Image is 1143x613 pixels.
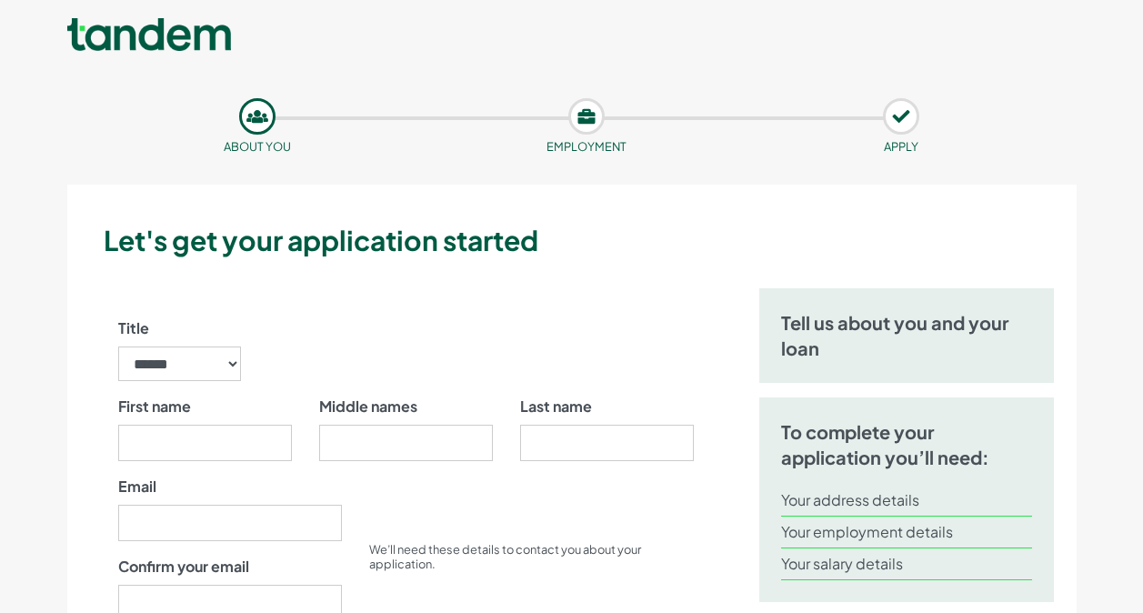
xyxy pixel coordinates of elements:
label: Email [118,476,156,497]
label: First name [118,396,191,417]
label: Confirm your email [118,556,249,578]
li: Your address details [781,485,1033,517]
small: Employment [546,139,627,154]
h5: To complete your application you’ll need: [781,419,1033,470]
h5: Tell us about you and your loan [781,310,1033,361]
small: We’ll need these details to contact you about your application. [369,542,641,571]
label: Last name [520,396,592,417]
small: APPLY [884,139,918,154]
li: Your employment details [781,517,1033,548]
label: Middle names [319,396,417,417]
h3: Let's get your application started [104,221,1069,259]
small: About you [224,139,291,154]
li: Your salary details [781,548,1033,580]
label: Title [118,317,149,339]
